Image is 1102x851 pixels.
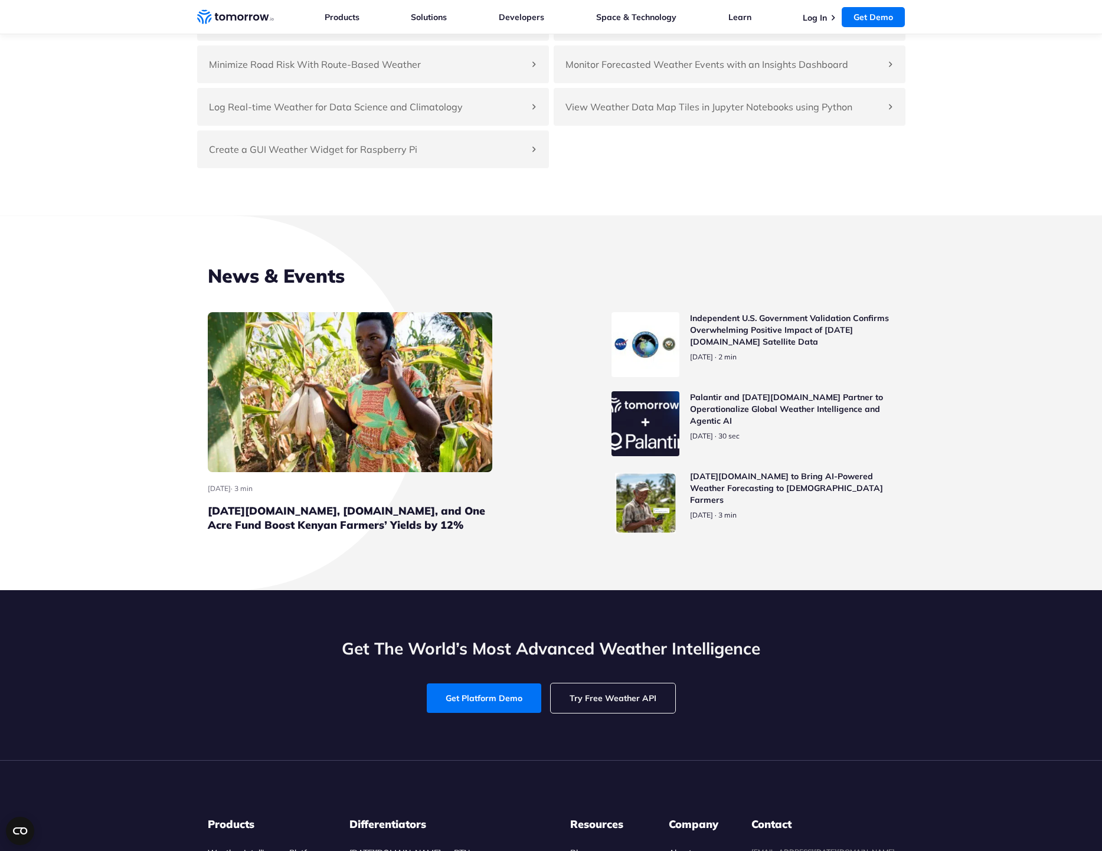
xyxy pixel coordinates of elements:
[669,817,723,832] h3: Company
[570,817,641,832] h3: Resources
[718,352,737,361] span: Estimated reading time
[565,100,882,114] h4: View Weather Data Map Tiles in Jupyter Notebooks using Python
[208,263,895,289] h2: News & Events
[554,45,905,83] div: Monitor Forecasted Weather Events with an Insights Dashboard
[842,7,905,27] a: Get Demo
[554,3,905,41] div: Set Up Severe Weather Alerts Around A Geofence
[209,100,525,114] h4: Log Real-time Weather for Data Science and Climatology
[612,391,895,456] a: Read Palantir and Tomorrow.io Partner to Operationalize Global Weather Intelligence and Agentic AI
[499,12,544,22] a: Developers
[208,817,322,832] h3: Products
[690,431,713,440] span: publish date
[208,484,231,493] span: publish date
[690,391,895,427] h3: Palantir and [DATE][DOMAIN_NAME] Partner to Operationalize Global Weather Intelligence and Agenti...
[690,470,895,506] h3: [DATE][DOMAIN_NAME] to Bring AI-Powered Weather Forecasting to [DEMOGRAPHIC_DATA] Farmers
[690,510,713,519] span: publish date
[197,8,274,26] a: Home link
[427,683,541,713] a: Get Platform Demo
[612,312,895,377] a: Read Independent U.S. Government Validation Confirms Overwhelming Positive Impact of Tomorrow.io ...
[197,3,549,41] div: Build Your Own Weather App With One Call
[208,312,492,532] a: Read Tomorrow.io, TomorrowNow.org, and One Acre Fund Boost Kenyan Farmers’ Yields by 12%
[715,510,717,520] span: ·
[197,45,549,83] div: Minimize Road Risk With Route-Based Weather
[715,431,717,441] span: ·
[234,484,253,493] span: Estimated reading time
[197,88,549,126] div: Log Real-time Weather for Data Science and Climatology
[554,88,905,126] div: View Weather Data Map Tiles in Jupyter Notebooks using Python
[718,510,737,519] span: Estimated reading time
[565,57,882,71] h4: Monitor Forecasted Weather Events with an Insights Dashboard
[209,142,525,156] h4: Create a GUI Weather Widget for Raspberry Pi
[231,484,233,493] span: ·
[612,470,895,535] a: Read Tomorrow.io to Bring AI-Powered Weather Forecasting to Filipino Farmers
[751,817,895,832] dt: Contact
[197,130,549,168] div: Create a GUI Weather Widget for Raspberry Pi
[596,12,676,22] a: Space & Technology
[690,312,895,348] h3: Independent U.S. Government Validation Confirms Overwhelming Positive Impact of [DATE][DOMAIN_NAM...
[551,683,675,713] a: Try Free Weather API
[349,817,542,832] h3: Differentiators
[411,12,447,22] a: Solutions
[6,817,34,845] button: Open CMP widget
[718,431,740,440] span: Estimated reading time
[208,504,492,532] h3: [DATE][DOMAIN_NAME], [DOMAIN_NAME], and One Acre Fund Boost Kenyan Farmers’ Yields by 12%
[715,352,717,362] span: ·
[325,12,359,22] a: Products
[728,12,751,22] a: Learn
[197,637,905,660] h2: Get The World’s Most Advanced Weather Intelligence
[803,12,827,23] a: Log In
[690,352,713,361] span: publish date
[209,57,525,71] h4: Minimize Road Risk With Route-Based Weather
